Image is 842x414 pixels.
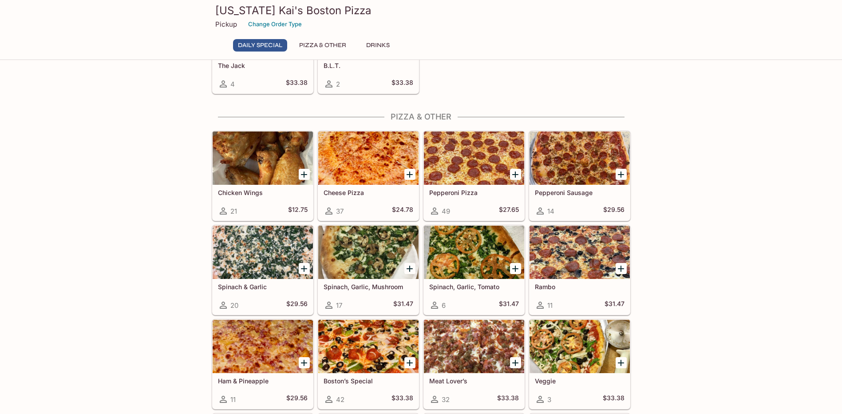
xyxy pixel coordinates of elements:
[336,395,344,404] span: 42
[605,300,625,310] h5: $31.47
[393,300,413,310] h5: $31.47
[324,62,413,69] h5: B.L.T.
[230,207,237,215] span: 21
[212,225,313,315] a: Spinach & Garlic20$29.56
[392,206,413,216] h5: $24.78
[442,301,446,310] span: 6
[530,131,630,185] div: Pepperoni Sausage
[423,319,525,409] a: Meat Lover’s32$33.38
[442,395,450,404] span: 32
[423,225,525,315] a: Spinach, Garlic, Tomato6$31.47
[535,283,625,291] h5: Rambo
[529,319,630,409] a: Veggie3$33.38
[288,206,308,216] h5: $12.75
[530,226,630,279] div: Rambo
[318,226,419,279] div: Spinach, Garlic, Mushroom
[336,207,344,215] span: 37
[218,189,308,196] h5: Chicken Wings
[336,301,342,310] span: 17
[215,20,237,28] p: Pickup
[218,62,308,69] h5: The Jack
[215,4,627,17] h3: [US_STATE] Kai's Boston Pizza
[230,395,236,404] span: 11
[218,377,308,385] h5: Ham & Pineapple
[391,394,413,405] h5: $33.38
[318,131,419,221] a: Cheese Pizza37$24.78
[499,206,519,216] h5: $27.65
[424,226,524,279] div: Spinach, Garlic, Tomato
[299,263,310,274] button: Add Spinach & Garlic
[318,320,419,373] div: Boston’s Special
[213,320,313,373] div: Ham & Pineapple
[294,39,351,52] button: Pizza & Other
[616,263,627,274] button: Add Rambo
[404,357,415,368] button: Add Boston’s Special
[391,79,413,89] h5: $33.38
[358,39,398,52] button: Drinks
[510,357,521,368] button: Add Meat Lover’s
[299,169,310,180] button: Add Chicken Wings
[212,112,631,122] h4: Pizza & Other
[318,225,419,315] a: Spinach, Garlic, Mushroom17$31.47
[424,320,524,373] div: Meat Lover’s
[547,207,554,215] span: 14
[318,131,419,185] div: Cheese Pizza
[423,131,525,221] a: Pepperoni Pizza49$27.65
[244,17,306,31] button: Change Order Type
[230,80,235,88] span: 4
[286,79,308,89] h5: $33.38
[324,283,413,291] h5: Spinach, Garlic, Mushroom
[529,225,630,315] a: Rambo11$31.47
[429,377,519,385] h5: Meat Lover’s
[616,357,627,368] button: Add Veggie
[212,319,313,409] a: Ham & Pineapple11$29.56
[497,394,519,405] h5: $33.38
[212,131,313,221] a: Chicken Wings21$12.75
[535,377,625,385] h5: Veggie
[442,207,450,215] span: 49
[213,131,313,185] div: Chicken Wings
[218,283,308,291] h5: Spinach & Garlic
[499,300,519,310] h5: $31.47
[424,131,524,185] div: Pepperoni Pizza
[603,394,625,405] h5: $33.38
[233,39,287,52] button: Daily Special
[616,169,627,180] button: Add Pepperoni Sausage
[286,394,308,405] h5: $29.56
[510,263,521,274] button: Add Spinach, Garlic, Tomato
[529,131,630,221] a: Pepperoni Sausage14$29.56
[535,189,625,196] h5: Pepperoni Sausage
[547,395,551,404] span: 3
[286,300,308,310] h5: $29.56
[510,169,521,180] button: Add Pepperoni Pizza
[230,301,238,310] span: 20
[299,357,310,368] button: Add Ham & Pineapple
[429,283,519,291] h5: Spinach, Garlic, Tomato
[404,169,415,180] button: Add Cheese Pizza
[336,80,340,88] span: 2
[324,377,413,385] h5: Boston’s Special
[429,189,519,196] h5: Pepperoni Pizza
[603,206,625,216] h5: $29.56
[530,320,630,373] div: Veggie
[547,301,553,310] span: 11
[404,263,415,274] button: Add Spinach, Garlic, Mushroom
[318,319,419,409] a: Boston’s Special42$33.38
[213,226,313,279] div: Spinach & Garlic
[324,189,413,196] h5: Cheese Pizza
